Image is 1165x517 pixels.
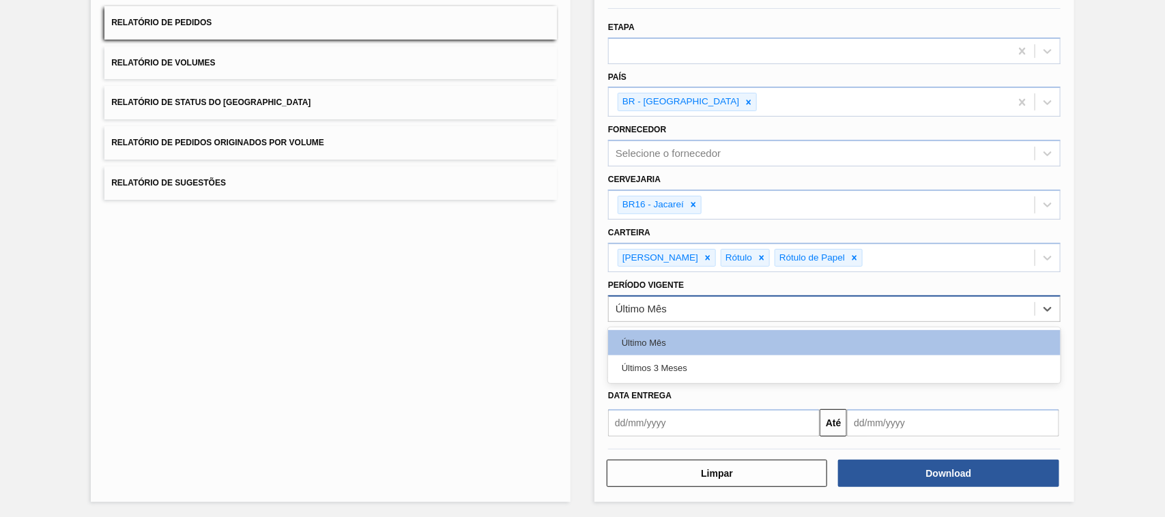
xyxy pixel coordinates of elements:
div: Último Mês [616,304,667,315]
div: BR - [GEOGRAPHIC_DATA] [618,93,741,110]
div: Últimos 3 Meses [608,355,1061,381]
button: Download [838,460,1059,487]
span: Relatório de Sugestões [111,178,226,188]
input: dd/mm/yyyy [847,409,1059,437]
button: Relatório de Pedidos Originados por Volume [104,126,557,160]
span: Relatório de Pedidos Originados por Volume [111,138,324,147]
div: Rótulo de Papel [775,250,847,267]
label: Cervejaria [608,175,661,184]
button: Relatório de Volumes [104,46,557,80]
button: Relatório de Status do [GEOGRAPHIC_DATA] [104,86,557,119]
div: [PERSON_NAME] [618,250,700,267]
div: Último Mês [608,330,1061,355]
label: Fornecedor [608,125,666,134]
span: Relatório de Pedidos [111,18,212,27]
button: Relatório de Sugestões [104,166,557,200]
div: Rótulo [721,250,754,267]
input: dd/mm/yyyy [608,409,820,437]
div: BR16 - Jacareí [618,196,686,213]
label: Carteira [608,228,650,237]
span: Relatório de Status do [GEOGRAPHIC_DATA] [111,98,311,107]
span: Relatório de Volumes [111,58,215,68]
div: Selecione o fornecedor [616,148,721,160]
span: Data entrega [608,391,672,400]
label: País [608,72,627,82]
button: Relatório de Pedidos [104,6,557,40]
label: Período Vigente [608,280,684,290]
button: Limpar [607,460,827,487]
label: Etapa [608,23,635,32]
button: Até [820,409,847,437]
